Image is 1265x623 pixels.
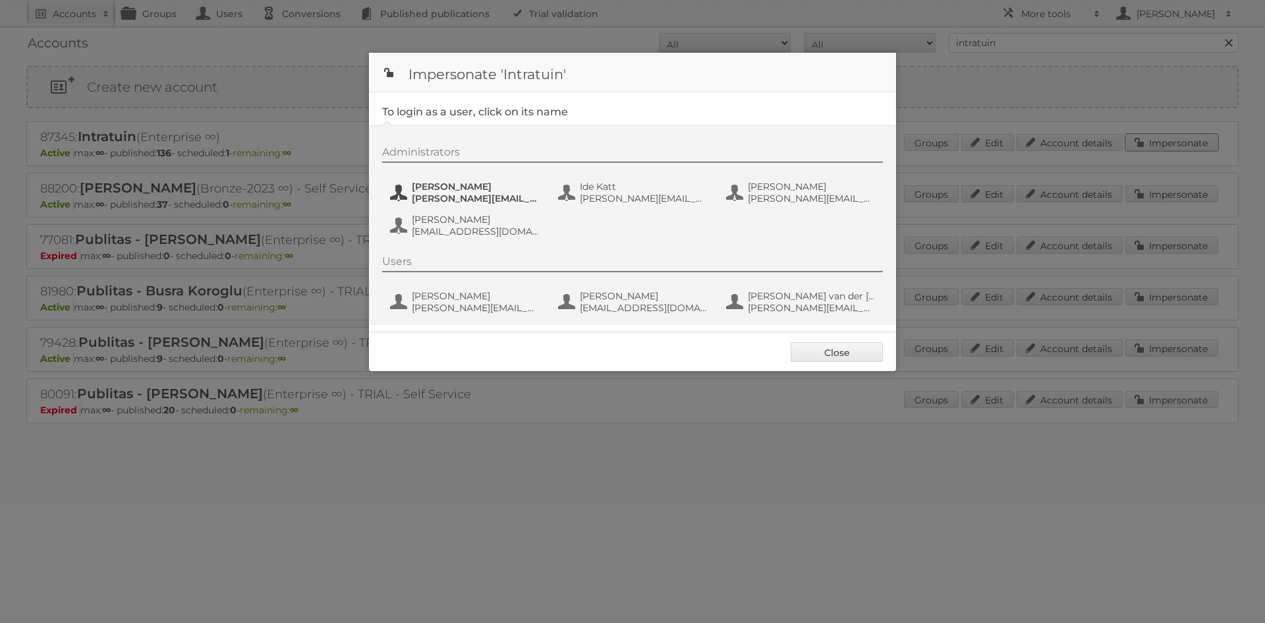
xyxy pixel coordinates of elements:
button: [PERSON_NAME] [EMAIL_ADDRESS][DOMAIN_NAME] [389,212,544,239]
button: [PERSON_NAME] [PERSON_NAME][EMAIL_ADDRESS][DOMAIN_NAME] [389,289,544,315]
span: Ide Katt [580,181,708,193]
h1: Impersonate 'Intratuin' [369,53,896,92]
span: [PERSON_NAME] [412,214,540,225]
legend: To login as a user, click on its name [382,105,568,118]
span: [PERSON_NAME] [412,290,540,302]
span: [PERSON_NAME][EMAIL_ADDRESS][DOMAIN_NAME] [412,302,540,314]
span: [PERSON_NAME][EMAIL_ADDRESS][DOMAIN_NAME] [748,302,876,314]
span: [PERSON_NAME] [748,181,876,193]
button: [PERSON_NAME] van der [PERSON_NAME] [PERSON_NAME][EMAIL_ADDRESS][DOMAIN_NAME] [725,289,880,315]
span: [PERSON_NAME][EMAIL_ADDRESS][DOMAIN_NAME] [580,193,708,204]
button: [PERSON_NAME] [PERSON_NAME][EMAIL_ADDRESS][DOMAIN_NAME] [389,179,544,206]
span: [EMAIL_ADDRESS][DOMAIN_NAME] [412,225,540,237]
span: [PERSON_NAME] van der [PERSON_NAME] [748,290,876,302]
button: [PERSON_NAME] [PERSON_NAME][EMAIL_ADDRESS][DOMAIN_NAME] [725,179,880,206]
span: [EMAIL_ADDRESS][DOMAIN_NAME] [580,302,708,314]
span: [PERSON_NAME] [412,181,540,193]
span: [PERSON_NAME] [580,290,708,302]
span: [PERSON_NAME][EMAIL_ADDRESS][DOMAIN_NAME] [748,193,876,204]
div: Users [382,255,883,272]
div: Administrators [382,146,883,163]
a: Close [791,342,883,362]
button: Ide Katt [PERSON_NAME][EMAIL_ADDRESS][DOMAIN_NAME] [557,179,712,206]
button: [PERSON_NAME] [EMAIL_ADDRESS][DOMAIN_NAME] [557,289,712,315]
span: [PERSON_NAME][EMAIL_ADDRESS][DOMAIN_NAME] [412,193,540,204]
